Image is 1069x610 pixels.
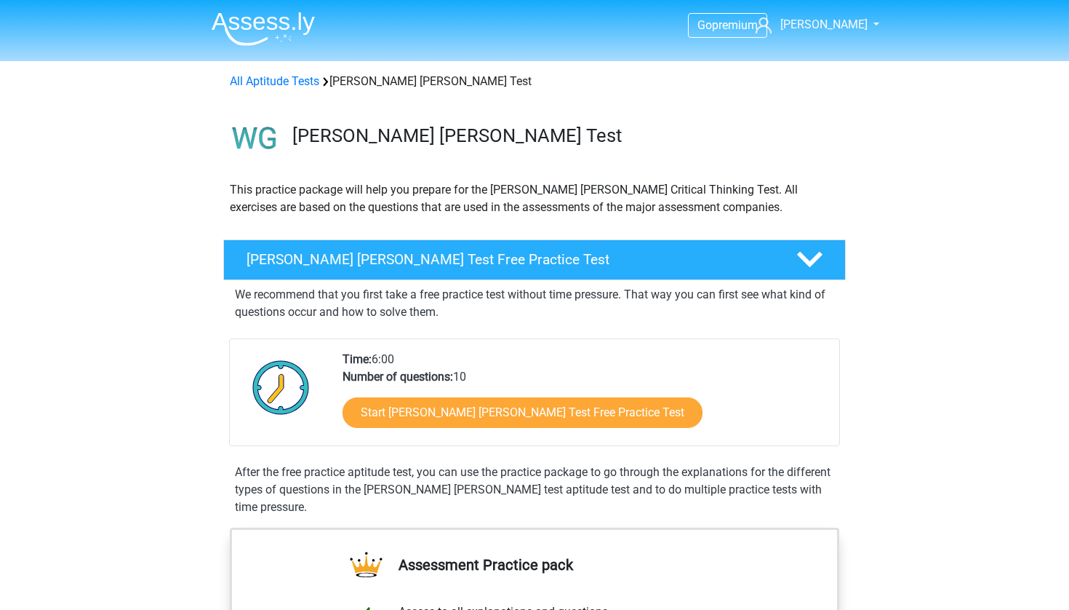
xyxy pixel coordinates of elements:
b: Time: [343,352,372,366]
a: [PERSON_NAME] [PERSON_NAME] Test Free Practice Test [217,239,852,280]
img: watson glaser test [224,108,286,170]
h4: [PERSON_NAME] [PERSON_NAME] Test Free Practice Test [247,251,773,268]
img: Clock [244,351,318,424]
a: Start [PERSON_NAME] [PERSON_NAME] Test Free Practice Test [343,397,702,428]
a: All Aptitude Tests [230,74,319,88]
div: 6:00 10 [332,351,838,445]
a: Gopremium [689,15,766,35]
span: premium [712,18,758,32]
div: After the free practice aptitude test, you can use the practice package to go through the explana... [229,464,840,516]
span: [PERSON_NAME] [780,17,868,31]
p: This practice package will help you prepare for the [PERSON_NAME] [PERSON_NAME] Critical Thinking... [230,181,839,216]
span: Go [697,18,712,32]
img: Assessly [212,12,315,46]
b: Number of questions: [343,370,453,384]
a: [PERSON_NAME] [750,16,869,33]
h3: [PERSON_NAME] [PERSON_NAME] Test [292,124,834,147]
div: [PERSON_NAME] [PERSON_NAME] Test [224,73,845,90]
p: We recommend that you first take a free practice test without time pressure. That way you can fir... [235,286,834,321]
